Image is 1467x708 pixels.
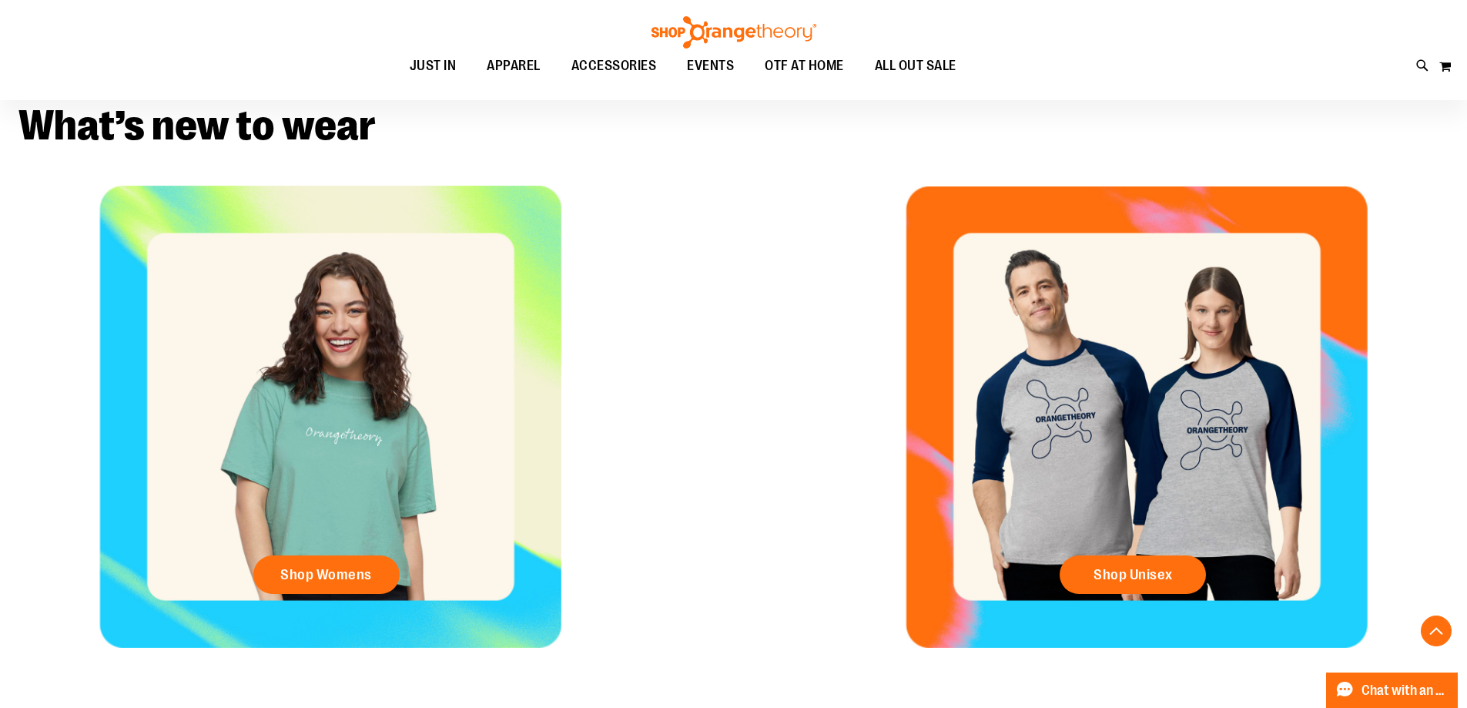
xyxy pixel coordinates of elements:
[875,49,956,83] span: ALL OUT SALE
[487,49,541,83] span: APPAREL
[410,49,457,83] span: JUST IN
[1094,566,1173,583] span: Shop Unisex
[649,16,819,49] img: Shop Orangetheory
[687,49,734,83] span: EVENTS
[280,566,372,583] span: Shop Womens
[765,49,844,83] span: OTF AT HOME
[1421,616,1452,646] button: Back To Top
[1060,555,1206,594] a: Shop Unisex
[253,555,400,594] a: Shop Womens
[1361,683,1449,698] span: Chat with an Expert
[571,49,657,83] span: ACCESSORIES
[18,105,1449,147] h2: What’s new to wear
[1326,673,1459,708] button: Chat with an Expert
